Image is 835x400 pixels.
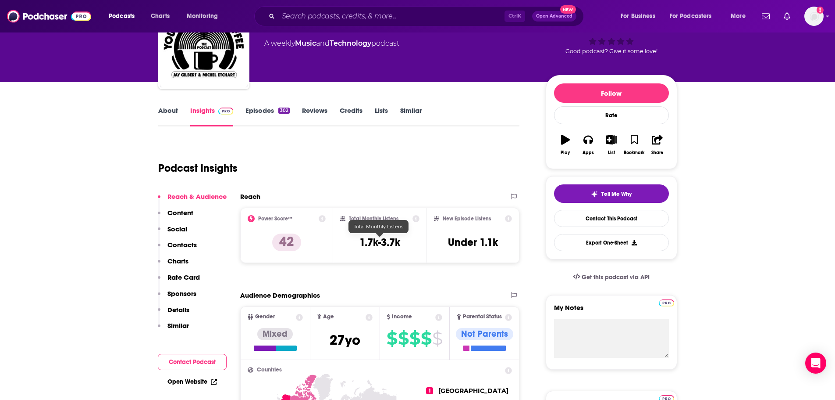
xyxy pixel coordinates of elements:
[621,10,655,22] span: For Business
[158,321,189,338] button: Similar
[181,9,229,23] button: open menu
[278,9,505,23] input: Search podcasts, credits, & more...
[566,267,657,288] a: Get this podcast via API
[151,10,170,22] span: Charts
[624,150,644,155] div: Bookmark
[387,332,397,346] span: $
[608,150,615,155] div: List
[659,299,674,306] img: Podchaser Pro
[805,353,826,374] div: Open Intercom Messenger
[295,39,316,47] a: Music
[392,314,412,320] span: Income
[554,129,577,161] button: Play
[158,225,187,241] button: Social
[651,150,663,155] div: Share
[398,332,409,346] span: $
[190,106,234,126] a: InsightsPodchaser Pro
[804,7,824,26] span: Logged in as elizabeth.zheng
[258,216,292,222] h2: Power Score™
[354,223,403,230] span: Total Monthly Listens
[664,9,725,23] button: open menu
[532,11,576,22] button: Open AdvancedNew
[400,106,422,126] a: Similar
[554,303,669,319] label: My Notes
[731,10,746,22] span: More
[240,291,320,299] h2: Audience Demographics
[536,14,572,18] span: Open Advanced
[560,5,576,14] span: New
[145,9,175,23] a: Charts
[158,241,197,257] button: Contacts
[257,367,282,373] span: Countries
[591,191,598,198] img: tell me why sparkle
[582,274,650,281] span: Get this podcast via API
[158,273,200,289] button: Rate Card
[421,332,431,346] span: $
[463,314,502,320] span: Parental Status
[167,378,217,386] a: Open Website
[158,162,238,175] h1: Podcast Insights
[264,38,399,49] div: A weekly podcast
[554,184,669,203] button: tell me why sparkleTell Me Why
[167,289,196,298] p: Sponsors
[278,108,289,114] div: 302
[167,241,197,249] p: Contacts
[409,332,420,346] span: $
[263,6,592,26] div: Search podcasts, credits, & more...
[554,210,669,227] a: Contact This Podcast
[780,9,794,24] a: Show notifications dropdown
[158,354,227,370] button: Contact Podcast
[218,108,234,115] img: Podchaser Pro
[167,321,189,330] p: Similar
[601,191,632,198] span: Tell Me Why
[109,10,135,22] span: Podcasts
[554,83,669,103] button: Follow
[167,306,189,314] p: Details
[725,9,757,23] button: open menu
[443,216,491,222] h2: New Episode Listens
[330,332,360,349] span: 27 yo
[167,209,193,217] p: Content
[158,289,196,306] button: Sponsors
[349,216,398,222] h2: Total Monthly Listens
[167,257,188,265] p: Charts
[817,7,824,14] svg: Add a profile image
[561,150,570,155] div: Play
[554,234,669,251] button: Export One-Sheet
[804,7,824,26] button: Show profile menu
[546,6,677,60] div: 42Good podcast? Give it some love!
[623,129,646,161] button: Bookmark
[600,129,622,161] button: List
[375,106,388,126] a: Lists
[158,306,189,322] button: Details
[438,387,508,395] span: [GEOGRAPHIC_DATA]
[158,106,178,126] a: About
[158,192,227,209] button: Reach & Audience
[167,192,227,201] p: Reach & Audience
[565,48,657,54] span: Good podcast? Give it some love!
[804,7,824,26] img: User Profile
[426,387,433,394] span: 1
[7,8,91,25] img: Podchaser - Follow, Share and Rate Podcasts
[670,10,712,22] span: For Podcasters
[456,328,513,340] div: Not Parents
[340,106,362,126] a: Credits
[245,106,289,126] a: Episodes302
[302,106,327,126] a: Reviews
[583,150,594,155] div: Apps
[167,225,187,233] p: Social
[158,209,193,225] button: Content
[505,11,525,22] span: Ctrl K
[659,298,674,306] a: Pro website
[758,9,773,24] a: Show notifications dropdown
[167,273,200,281] p: Rate Card
[577,129,600,161] button: Apps
[448,236,498,249] h3: Under 1.1k
[615,9,666,23] button: open menu
[240,192,260,201] h2: Reach
[646,129,668,161] button: Share
[272,234,301,251] p: 42
[103,9,146,23] button: open menu
[359,236,400,249] h3: 1.7k-3.7k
